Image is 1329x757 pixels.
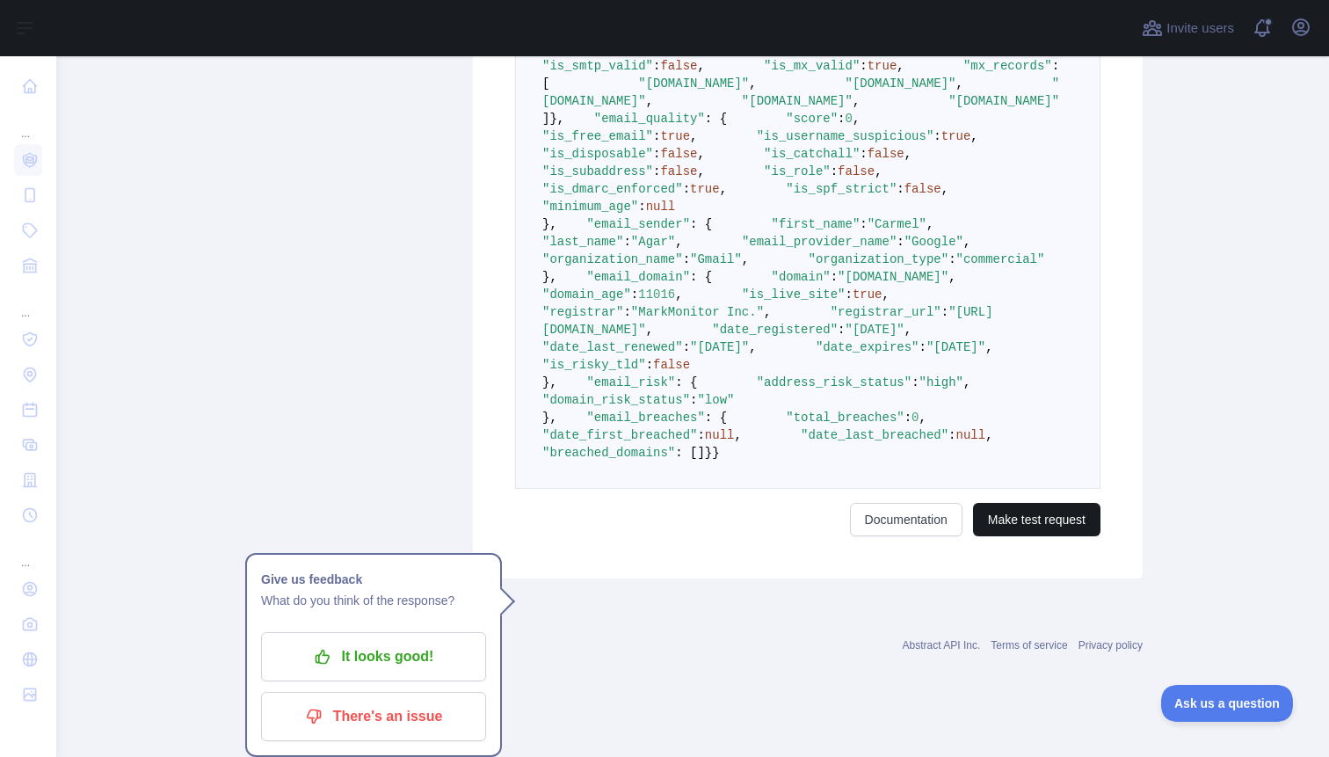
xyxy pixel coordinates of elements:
span: false [868,147,904,161]
span: : [631,288,638,302]
span: "is_subaddress" [542,164,653,178]
span: "total_breaches" [786,411,904,425]
span: : [919,340,926,354]
span: : [941,305,948,319]
span: "[DATE]" [926,340,985,354]
span: : [683,182,690,196]
span: "is_spf_strict" [786,182,897,196]
span: true [868,59,897,73]
span: : [860,59,867,73]
span: "date_first_breached" [542,428,697,442]
span: , [646,323,653,337]
span: , [948,270,955,284]
span: , [749,340,756,354]
span: , [956,76,963,91]
span: "score" [786,112,838,126]
span: "breached_domains" [542,446,675,460]
span: , [963,235,970,249]
span: "organization_type" [808,252,948,266]
span: , [675,288,682,302]
div: ... [14,285,42,320]
span: , [853,94,860,108]
span: : [683,252,690,266]
span: false [660,59,697,73]
button: Invite users [1138,14,1238,42]
span: "is_catchall" [764,147,860,161]
span: "[DATE]" [690,340,749,354]
span: : [911,375,919,389]
span: 0 [846,112,853,126]
span: true [853,288,882,302]
span: : [683,340,690,354]
span: null [956,428,986,442]
span: ] [542,112,549,126]
span: "is_live_site" [742,288,846,302]
span: "is_free_email" [542,129,653,143]
span: : [653,164,660,178]
span: : [838,323,845,337]
iframe: Toggle Customer Support [1161,685,1294,722]
span: "[DOMAIN_NAME]" [846,76,956,91]
span: : [933,129,940,143]
span: "[DATE]" [845,323,904,337]
span: "domain" [771,270,830,284]
span: : [860,147,867,161]
span: : [623,235,630,249]
span: "first_name" [771,217,860,231]
div: ... [14,535,42,570]
span: 11016 [638,288,675,302]
span: : [948,252,955,266]
span: "low" [697,393,734,407]
span: , [963,375,970,389]
span: : { [675,375,697,389]
span: , [764,305,771,319]
span: 0 [911,411,919,425]
span: : [] [675,446,705,460]
span: : { [690,270,712,284]
span: "is_dmarc_enforced" [542,182,683,196]
span: : [831,270,838,284]
span: "mx_records" [963,59,1052,73]
span: "address_risk_status" [757,375,911,389]
span: , [970,129,977,143]
span: false [653,358,690,372]
span: false [660,147,697,161]
span: "minimum_age" [542,200,638,214]
div: ... [14,106,42,141]
span: : [838,112,845,126]
span: "date_last_breached" [801,428,948,442]
span: "is_role" [764,164,831,178]
span: , [742,252,749,266]
span: "is_mx_valid" [764,59,860,73]
span: false [838,164,875,178]
span: "domain_risk_status" [542,393,690,407]
span: , [941,182,948,196]
span: "is_username_suspicious" [757,129,934,143]
span: true [690,182,720,196]
span: "email_breaches" [586,411,704,425]
span: : [860,217,867,231]
span: : { [705,112,727,126]
span: "email_sender" [586,217,690,231]
span: , [919,411,926,425]
span: "date_last_renewed" [542,340,683,354]
span: , [853,112,860,126]
span: "date_expires" [816,340,919,354]
span: , [690,129,697,143]
span: }, [542,375,557,389]
a: Privacy policy [1078,639,1143,651]
span: "is_risky_tld" [542,358,646,372]
span: "[DOMAIN_NAME]" [838,270,948,284]
span: : [846,288,853,302]
span: , [697,164,704,178]
span: : [653,147,660,161]
span: "registrar_url" [831,305,941,319]
span: , [926,217,933,231]
span: : [623,305,630,319]
span: }, [542,270,557,284]
span: "registrar" [542,305,623,319]
span: , [749,76,756,91]
button: Make test request [973,503,1100,536]
span: "commercial" [956,252,1045,266]
span: , [985,428,992,442]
